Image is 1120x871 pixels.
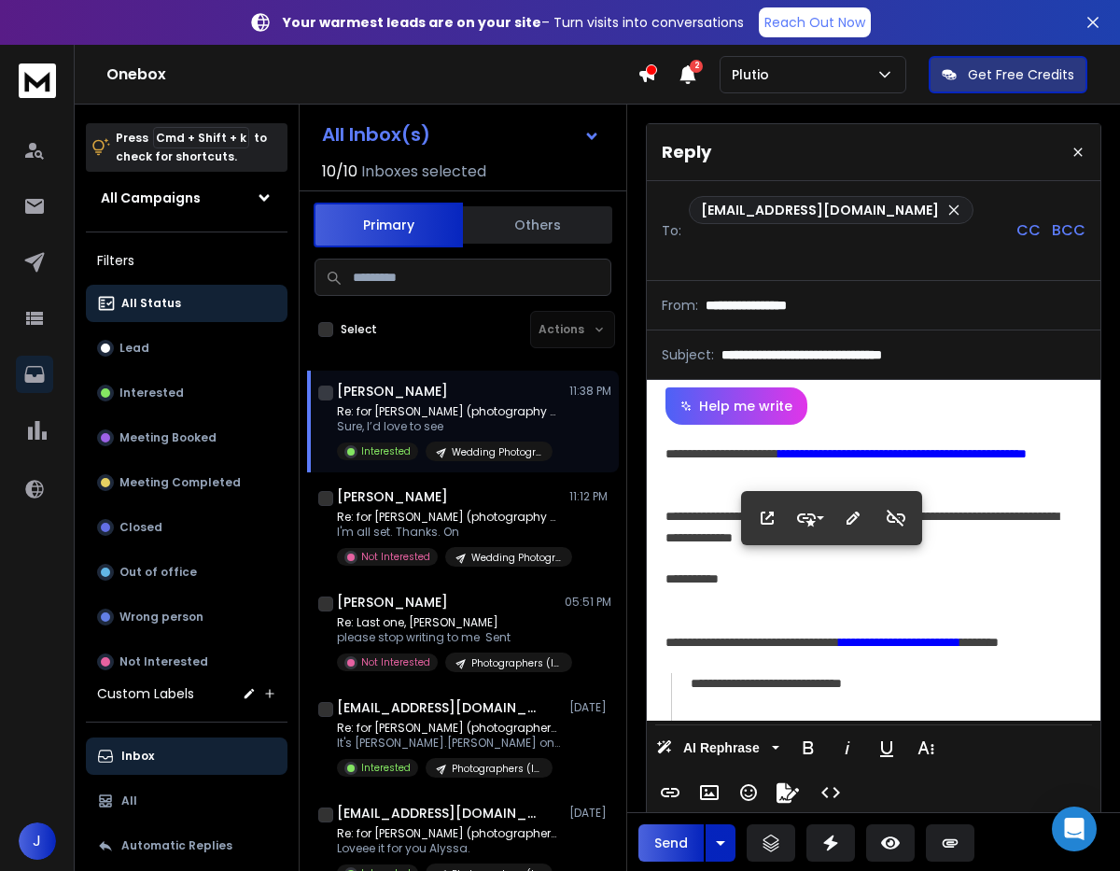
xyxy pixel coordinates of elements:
p: Lead [119,341,149,356]
p: Closed [119,520,162,535]
button: Signature [770,774,805,811]
p: Get Free Credits [968,65,1074,84]
h1: [EMAIL_ADDRESS][DOMAIN_NAME] [337,698,542,717]
h1: [PERSON_NAME] [337,593,448,611]
button: Emoticons [731,774,766,811]
button: J [19,822,56,860]
button: AI Rephrase [652,729,783,766]
p: Wedding Photographers ([GEOGRAPHIC_DATA], [GEOGRAPHIC_DATA], [US_STATE], [GEOGRAPHIC_DATA], [GEOG... [452,445,541,459]
p: It's [PERSON_NAME].[PERSON_NAME] on IG [DATE], [337,736,561,751]
h3: Custom Labels [97,684,194,703]
button: Others [463,204,612,246]
h1: All Campaigns [101,189,201,207]
p: All Status [121,296,181,311]
button: Lead [86,330,287,367]
button: All Inbox(s) [307,116,615,153]
button: Meeting Completed [86,464,287,501]
p: Re: for [PERSON_NAME] (photography stuff) [337,510,561,525]
span: Cmd + Shift + k [153,127,249,148]
a: Reach Out Now [759,7,871,37]
h3: Filters [86,247,287,274]
p: To: [662,221,681,240]
strong: Your warmest leads are on your site [283,13,541,32]
p: CC [1016,219,1041,242]
h1: [PERSON_NAME] [337,382,448,400]
button: Bold (⌘B) [791,729,826,766]
button: Not Interested [86,643,287,681]
p: Sure, I’d love to see [337,419,561,434]
p: Interested [119,386,184,400]
button: Primary [314,203,463,247]
h1: [EMAIL_ADDRESS][DOMAIN_NAME] [337,804,542,822]
p: [DATE] [569,806,611,821]
p: From: [662,296,698,315]
p: Not Interested [361,550,430,564]
p: Loveee it for you Alyssa. [337,841,561,856]
p: Meeting Completed [119,475,241,490]
button: Send [638,824,704,862]
button: Open Link [749,499,785,537]
button: Out of office [86,554,287,591]
p: Inbox [121,749,154,764]
p: Re: Last one, [PERSON_NAME] [337,615,561,630]
p: Not Interested [119,654,208,669]
p: Automatic Replies [121,838,232,853]
button: Italic (⌘I) [830,729,865,766]
button: Insert Image (⌘P) [692,774,727,811]
p: Subject: [662,345,714,364]
p: Interested [361,444,411,458]
button: Wrong person [86,598,287,636]
span: 2 [690,60,703,73]
button: Inbox [86,738,287,775]
p: Reply [662,139,711,165]
button: More Text [908,729,944,766]
p: Reach Out Now [764,13,865,32]
button: Edit Link [835,499,871,537]
button: Interested [86,374,287,412]
p: Interested [361,761,411,775]
button: Unlink [878,499,914,537]
p: Press to check for shortcuts. [116,129,267,166]
button: All Campaigns [86,179,287,217]
button: Code View [813,774,848,811]
p: please stop writing to me Sent [337,630,561,645]
p: I'm all set. Thanks. On [337,525,561,540]
div: Open Intercom Messenger [1052,807,1097,851]
p: Plutio [732,65,777,84]
p: Out of office [119,565,197,580]
h3: Inboxes selected [361,161,486,183]
img: logo [19,63,56,98]
button: Automatic Replies [86,827,287,864]
p: Re: for [PERSON_NAME] (photography stuff) [337,404,561,419]
label: Select [341,322,377,337]
p: – Turn visits into conversations [283,13,744,32]
p: Re: for [PERSON_NAME] (photographers only) [337,721,561,736]
button: Style [792,499,828,537]
p: Meeting Booked [119,430,217,445]
h1: [PERSON_NAME] [337,487,448,506]
p: Photographers (IG) ([US_STATE] [GEOGRAPHIC_DATA] Broad) [471,656,561,670]
p: 11:38 PM [569,384,611,399]
p: 05:51 PM [565,595,611,610]
p: Photographers (IG) ([US_STATE] [GEOGRAPHIC_DATA] Broad) [452,762,541,776]
p: Re: for [PERSON_NAME] (photographers only) [337,826,561,841]
button: Get Free Credits [929,56,1087,93]
h1: Onebox [106,63,637,86]
p: Not Interested [361,655,430,669]
button: All Status [86,285,287,322]
p: [EMAIL_ADDRESS][DOMAIN_NAME] [701,201,939,219]
h1: All Inbox(s) [322,125,430,144]
p: All [121,794,137,808]
button: All [86,782,287,820]
button: Closed [86,509,287,546]
p: Wrong person [119,610,203,625]
span: AI Rephrase [679,740,763,756]
p: BCC [1052,219,1085,242]
p: Wedding Photographers ([GEOGRAPHIC_DATA], [GEOGRAPHIC_DATA], [US_STATE], [GEOGRAPHIC_DATA], [GEOG... [471,551,561,565]
span: 10 / 10 [322,161,357,183]
button: Help me write [665,387,807,425]
p: [DATE] [569,700,611,715]
button: Meeting Booked [86,419,287,457]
